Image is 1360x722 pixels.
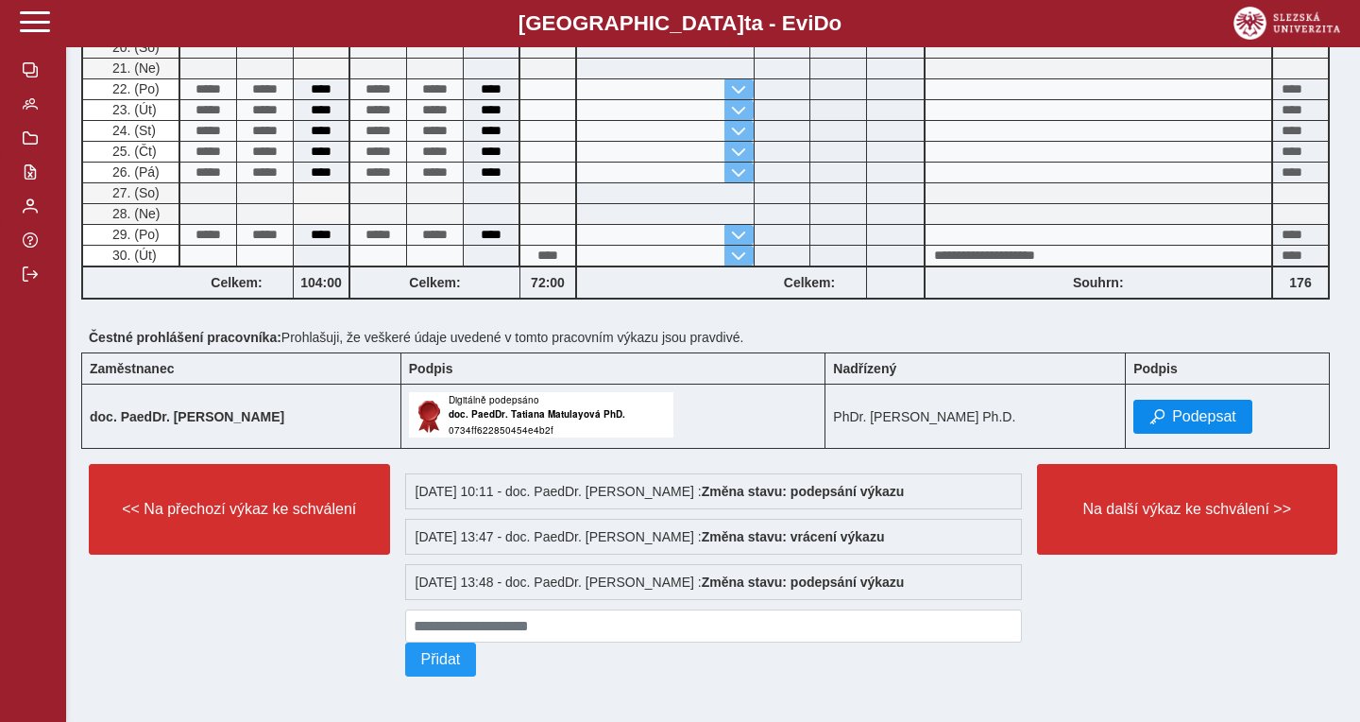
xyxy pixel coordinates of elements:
span: 28. (Ne) [109,206,161,221]
span: 22. (Po) [109,81,160,96]
div: [DATE] 13:48 - doc. PaedDr. [PERSON_NAME] : [405,564,1022,600]
td: PhDr. [PERSON_NAME] Ph.D. [825,385,1126,449]
span: 30. (Út) [109,248,157,263]
span: 25. (Čt) [109,144,157,159]
b: Celkem: [180,275,293,290]
b: 176 [1273,275,1328,290]
b: Celkem: [350,275,519,290]
b: 104:00 [294,275,348,290]
b: Změna stavu: podepsání výkazu [702,484,905,499]
b: Čestné prohlášení pracovníka: [89,330,281,345]
span: D [813,11,828,35]
b: [GEOGRAPHIC_DATA] a - Evi [57,11,1303,36]
button: << Na přechozí výkaz ke schválení [89,464,390,555]
span: 29. (Po) [109,227,160,242]
button: Podepsat [1133,400,1252,434]
div: [DATE] 10:11 - doc. PaedDr. [PERSON_NAME] : [405,473,1022,509]
span: 26. (Pá) [109,164,160,180]
img: logo_web_su.png [1233,7,1340,40]
span: Přidat [421,651,461,668]
span: 23. (Út) [109,102,157,117]
span: 27. (So) [109,185,160,200]
div: [DATE] 13:47 - doc. PaedDr. [PERSON_NAME] : [405,519,1022,555]
b: doc. PaedDr. [PERSON_NAME] [90,409,284,424]
span: 20. (So) [109,40,160,55]
img: Digitálně podepsáno uživatelem [409,392,673,438]
span: 21. (Ne) [109,60,161,76]
b: Podpis [409,361,453,376]
b: Změna stavu: podepsání výkazu [702,575,905,590]
span: t [744,11,751,35]
button: Na další výkaz ke schválení >> [1037,464,1338,555]
b: 72:00 [520,275,575,290]
b: Podpis [1133,361,1178,376]
b: Zaměstnanec [90,361,174,376]
span: 24. (St) [109,123,156,138]
button: Přidat [405,643,477,677]
b: Celkem: [754,275,866,290]
span: o [829,11,842,35]
div: Prohlašuji, že veškeré údaje uvedené v tomto pracovním výkazu jsou pravdivé. [81,322,1345,352]
span: Podepsat [1172,408,1236,425]
span: << Na přechozí výkaz ke schválení [105,501,374,518]
b: Změna stavu: vrácení výkazu [702,529,885,544]
span: Na další výkaz ke schválení >> [1053,501,1322,518]
b: Souhrn: [1073,275,1124,290]
b: Nadřízený [833,361,896,376]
